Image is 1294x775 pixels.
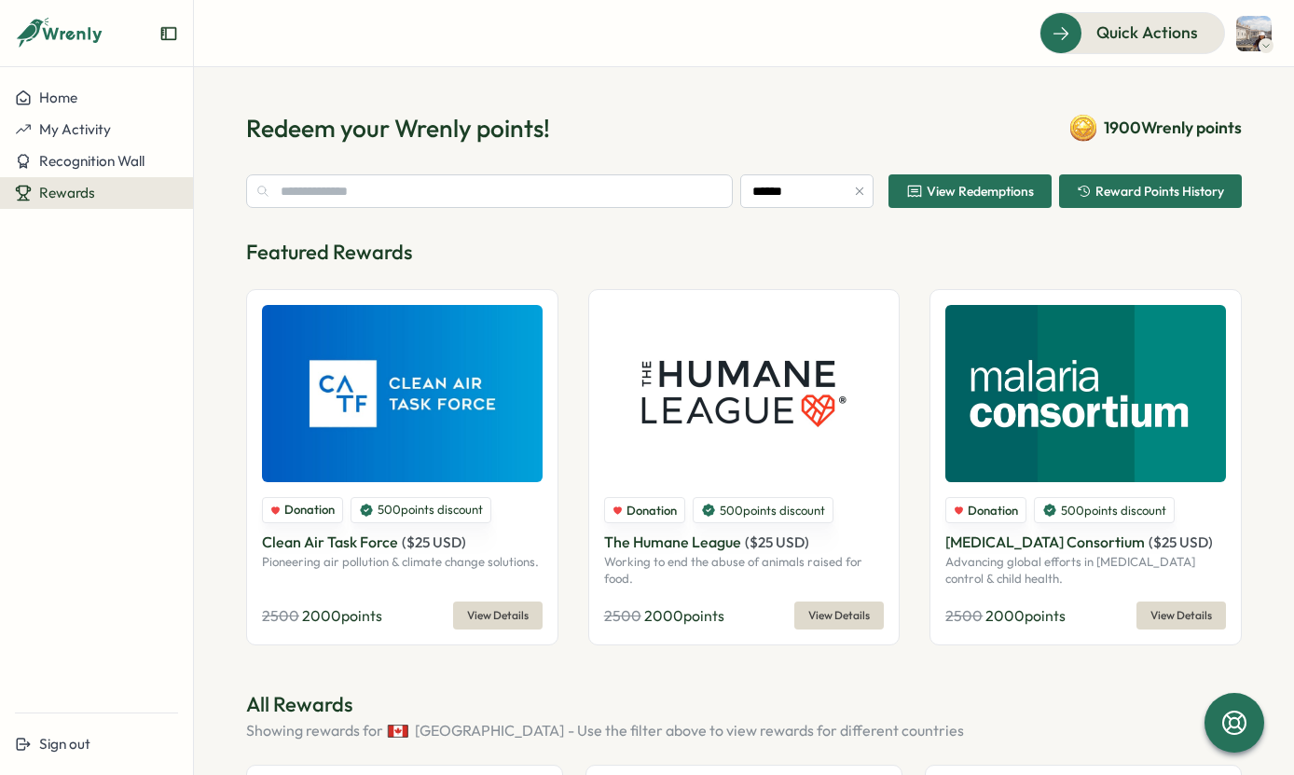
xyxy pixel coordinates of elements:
span: 2000 points [985,606,1066,625]
span: Showing rewards for [246,719,383,742]
p: Featured Rewards [246,238,1242,267]
span: View Details [1150,602,1212,629]
span: ( $ 25 USD ) [745,533,809,551]
p: Clean Air Task Force [262,531,398,554]
h1: Redeem your Wrenly points! [246,112,550,145]
span: 1900 Wrenly points [1104,116,1242,140]
button: Quick Actions [1039,12,1225,53]
span: Rewards [39,184,95,201]
button: View Redemptions [888,174,1052,208]
span: 2500 [262,606,299,625]
span: View Details [467,602,529,629]
span: Quick Actions [1096,21,1198,45]
div: 500 points discount [693,497,833,523]
span: View Redemptions [927,185,1034,198]
button: View Details [794,602,884,630]
img: Malaria Consortium [945,305,1226,482]
span: ( $ 25 USD ) [402,533,466,551]
span: View Details [808,602,870,629]
span: Sign out [39,735,90,753]
p: [MEDICAL_DATA] Consortium [945,531,1145,554]
p: The Humane League [604,531,741,554]
p: All Rewards [246,690,1242,719]
div: 500 points discount [1034,497,1175,523]
span: Donation [968,503,1018,519]
img: The Humane League [604,305,885,482]
div: 500 points discount [351,497,491,523]
span: Reward Points History [1095,185,1224,198]
span: My Activity [39,120,111,138]
p: Advancing global efforts in [MEDICAL_DATA] control & child health. [945,554,1226,587]
p: Pioneering air pollution & climate change solutions. [262,554,543,571]
img: Canada [387,720,409,742]
span: Donation [284,502,335,519]
span: 2000 points [644,606,724,625]
span: ( $ 25 USD ) [1149,533,1213,551]
span: - Use the filter above to view rewards for different countries [568,719,964,742]
span: Recognition Wall [39,152,145,170]
button: View Details [1136,602,1226,630]
span: 2500 [945,606,983,625]
button: View Details [453,602,543,630]
span: Home [39,89,77,106]
span: [GEOGRAPHIC_DATA] [415,719,564,742]
span: Donation [626,503,677,519]
button: Reward Points History [1059,174,1242,208]
span: 2000 points [302,606,382,625]
button: Expand sidebar [159,24,178,43]
span: 2500 [604,606,641,625]
img: michelle.kwan [1236,16,1272,51]
img: Clean Air Task Force [262,305,543,482]
p: Working to end the abuse of animals raised for food. [604,554,885,587]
